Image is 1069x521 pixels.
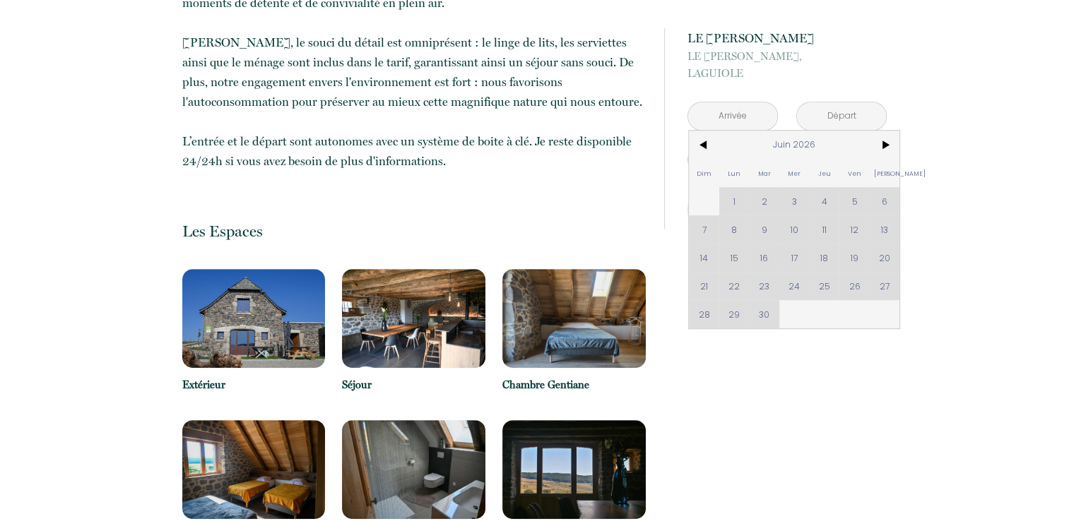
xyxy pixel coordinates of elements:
img: 17053591013425.jpg [342,269,485,368]
p: Séjour [342,376,485,393]
span: Ven [839,159,870,187]
img: 17053590403008.jpg [182,269,326,368]
img: 1705359161679.jpg [502,269,646,368]
span: Juin 2026 [719,131,870,159]
span: Lun [719,159,750,187]
p: Chambre Gentiane [502,376,646,393]
span: > [870,131,900,159]
p: LE [PERSON_NAME] [687,28,887,48]
span: Mer [779,159,810,187]
span: Mar [749,159,779,187]
p: Les Espaces [182,222,646,241]
p: LAGUIOLE [687,48,887,82]
img: 17053592769117.jpg [342,420,485,519]
span: Jeu [810,159,840,187]
img: 17053593863703.jpg [502,420,646,519]
span: LE [PERSON_NAME], [687,48,887,65]
input: Départ [797,102,886,130]
span: Dim [689,159,719,187]
span: [PERSON_NAME] [870,159,900,187]
p: Extérieur [182,376,326,393]
button: Réserver [687,191,887,229]
input: Arrivée [688,102,777,130]
img: 17053592003919.jpg [182,420,326,519]
span: < [689,131,719,159]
